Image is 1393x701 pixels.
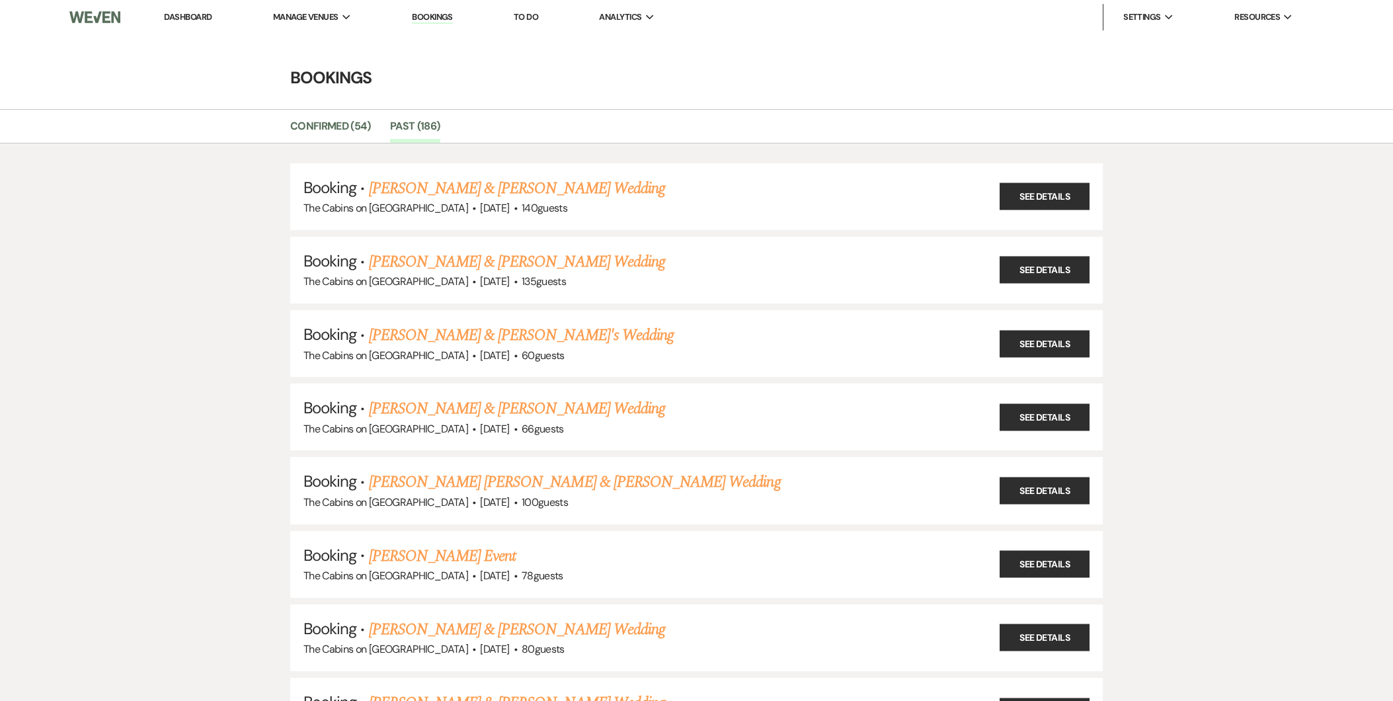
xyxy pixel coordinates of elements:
[1000,183,1090,210] a: See Details
[303,274,468,288] span: The Cabins on [GEOGRAPHIC_DATA]
[480,349,509,362] span: [DATE]
[273,11,338,24] span: Manage Venues
[303,201,468,215] span: The Cabins on [GEOGRAPHIC_DATA]
[303,397,356,418] span: Booking
[522,642,565,656] span: 80 guests
[599,11,641,24] span: Analytics
[1000,330,1090,357] a: See Details
[1123,11,1161,24] span: Settings
[1234,11,1280,24] span: Resources
[1000,403,1090,431] a: See Details
[369,397,665,421] a: [PERSON_NAME] & [PERSON_NAME] Wedding
[480,274,509,288] span: [DATE]
[1000,551,1090,578] a: See Details
[303,618,356,639] span: Booking
[1000,477,1090,504] a: See Details
[369,470,781,494] a: [PERSON_NAME] [PERSON_NAME] & [PERSON_NAME] Wedding
[369,250,665,274] a: [PERSON_NAME] & [PERSON_NAME] Wedding
[369,544,516,568] a: [PERSON_NAME] Event
[412,11,453,24] a: Bookings
[303,251,356,271] span: Booking
[369,177,665,200] a: [PERSON_NAME] & [PERSON_NAME] Wedding
[480,642,509,656] span: [DATE]
[303,495,468,509] span: The Cabins on [GEOGRAPHIC_DATA]
[303,642,468,656] span: The Cabins on [GEOGRAPHIC_DATA]
[303,349,468,362] span: The Cabins on [GEOGRAPHIC_DATA]
[303,422,468,436] span: The Cabins on [GEOGRAPHIC_DATA]
[480,495,509,509] span: [DATE]
[290,118,370,143] a: Confirmed (54)
[522,422,564,436] span: 66 guests
[303,471,356,491] span: Booking
[303,177,356,198] span: Booking
[480,569,509,583] span: [DATE]
[522,495,568,509] span: 100 guests
[303,324,356,345] span: Booking
[522,349,565,362] span: 60 guests
[522,201,567,215] span: 140 guests
[303,569,468,583] span: The Cabins on [GEOGRAPHIC_DATA]
[69,3,120,31] img: Weven Logo
[1000,257,1090,284] a: See Details
[369,323,674,347] a: [PERSON_NAME] & [PERSON_NAME]'s Wedding
[480,201,509,215] span: [DATE]
[221,66,1173,89] h4: Bookings
[303,545,356,565] span: Booking
[390,118,440,143] a: Past (186)
[514,11,538,22] a: To Do
[522,569,563,583] span: 78 guests
[480,422,509,436] span: [DATE]
[522,274,566,288] span: 135 guests
[164,11,212,22] a: Dashboard
[369,618,665,641] a: [PERSON_NAME] & [PERSON_NAME] Wedding
[1000,624,1090,651] a: See Details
